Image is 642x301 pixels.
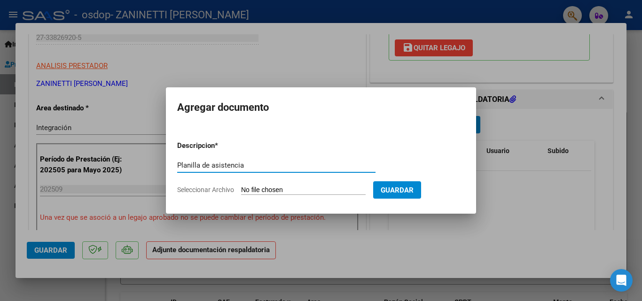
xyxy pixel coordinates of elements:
[610,269,633,292] div: Open Intercom Messenger
[373,181,421,199] button: Guardar
[177,186,234,193] span: Seleccionar Archivo
[381,186,414,194] span: Guardar
[177,140,264,151] p: Descripcion
[177,99,465,116] h2: Agregar documento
